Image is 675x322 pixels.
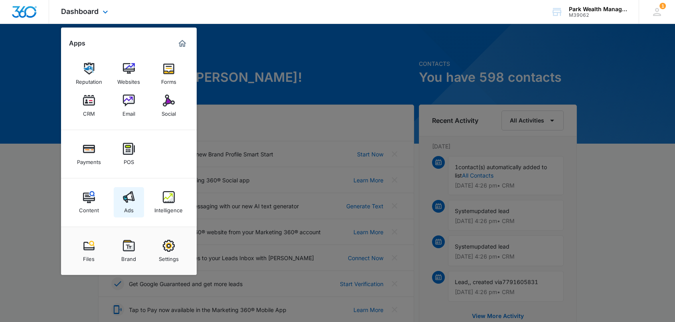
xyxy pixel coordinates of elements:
[61,7,99,16] span: Dashboard
[121,252,136,262] div: Brand
[154,59,184,89] a: Forms
[159,252,179,262] div: Settings
[114,91,144,121] a: Email
[83,107,95,117] div: CRM
[122,107,135,117] div: Email
[162,107,176,117] div: Social
[83,252,95,262] div: Files
[659,3,666,9] span: 1
[79,203,99,213] div: Content
[161,75,176,85] div: Forms
[74,139,104,169] a: Payments
[154,91,184,121] a: Social
[114,187,144,217] a: Ads
[176,37,189,50] a: Marketing 360® Dashboard
[77,155,101,165] div: Payments
[124,155,134,165] div: POS
[154,203,183,213] div: Intelligence
[114,59,144,89] a: Websites
[154,187,184,217] a: Intelligence
[659,3,666,9] div: notifications count
[569,6,627,12] div: account name
[114,139,144,169] a: POS
[114,236,144,266] a: Brand
[69,40,85,47] h2: Apps
[154,236,184,266] a: Settings
[124,203,134,213] div: Ads
[76,75,102,85] div: Reputation
[569,12,627,18] div: account id
[117,75,140,85] div: Websites
[74,187,104,217] a: Content
[74,59,104,89] a: Reputation
[74,236,104,266] a: Files
[74,91,104,121] a: CRM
